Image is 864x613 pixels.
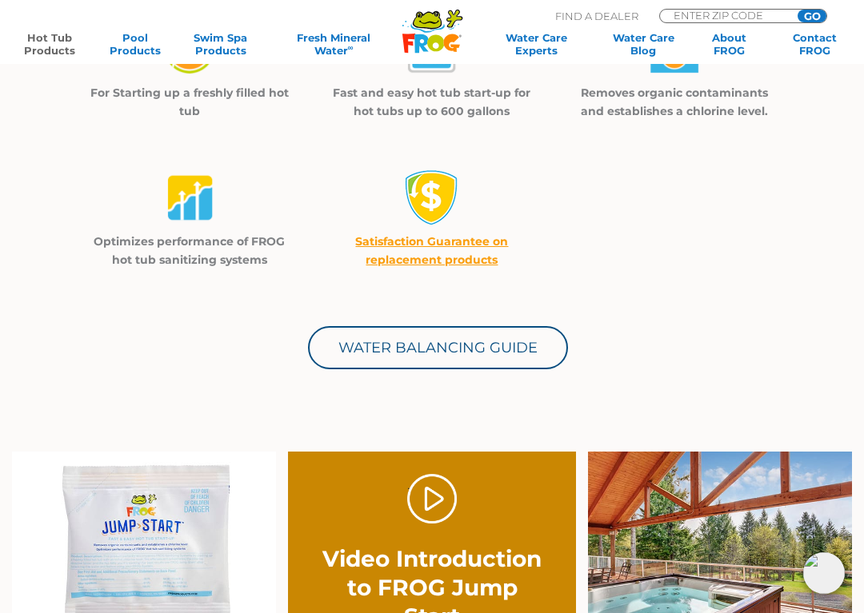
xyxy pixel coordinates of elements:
a: Water Balancing Guide [308,326,568,369]
img: openIcon [803,552,845,594]
a: Fresh MineralWater∞ [273,31,394,57]
input: Zip Code Form [672,10,780,21]
sup: ∞ [348,43,354,52]
p: Removes organic contaminants and establishes a chlorine level. [574,84,776,121]
img: money-back1-small [404,169,460,225]
p: Fast and easy hot tub start-up for hot tubs up to 600 gallons [330,84,533,121]
p: For Starting up a freshly filled hot tub [88,84,290,121]
a: Play Video [407,474,458,524]
input: GO [798,10,826,22]
p: Find A Dealer [555,9,638,23]
img: jumpstart-04 [162,169,218,226]
a: AboutFROG [696,31,762,57]
a: Water CareExperts [482,31,591,57]
a: Satisfaction Guarantee on replacement products [355,234,508,267]
a: PoolProducts [102,31,168,57]
a: Hot TubProducts [16,31,82,57]
a: Swim SpaProducts [187,31,254,57]
a: Water CareBlog [610,31,677,57]
p: Optimizes performance of FROG hot tub sanitizing systems [88,233,290,269]
a: ContactFROG [782,31,848,57]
